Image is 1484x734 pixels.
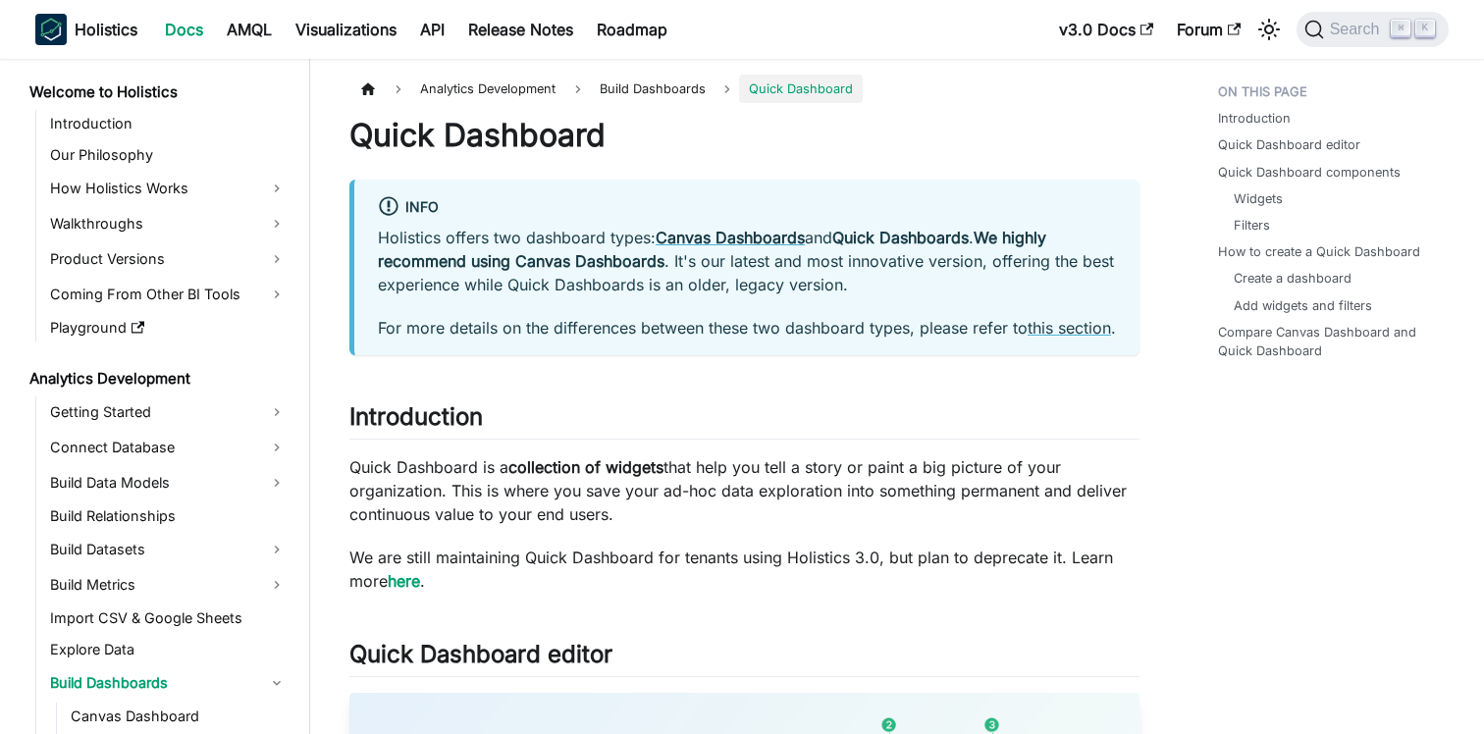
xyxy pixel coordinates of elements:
a: API [408,14,456,45]
a: How Holistics Works [44,173,292,204]
strong: We highly recommend using Canvas Dashboards [378,228,1046,271]
kbd: K [1415,20,1435,37]
span: Build Dashboards [590,75,715,103]
p: We are still maintaining Quick Dashboard for tenants using Holistics 3.0, but plan to deprecate i... [349,546,1139,593]
p: Holistics offers two dashboard types: and . . It's our latest and most innovative version, offeri... [378,226,1116,296]
h2: Quick Dashboard editor [349,640,1139,677]
span: Quick Dashboard [739,75,863,103]
a: Getting Started [44,396,292,428]
a: Quick Dashboard components [1218,163,1401,182]
a: v3.0 Docs [1047,14,1165,45]
p: For more details on the differences between these two dashboard types, please refer to . [378,316,1116,340]
button: Switch between dark and light mode (currently light mode) [1253,14,1285,45]
a: Visualizations [284,14,408,45]
a: Quick Dashboard editor [1218,135,1360,154]
kbd: ⌘ [1391,20,1410,37]
a: Analytics Development [24,365,292,393]
a: Introduction [1218,109,1291,128]
span: Search [1324,21,1392,38]
a: Explore Data [44,636,292,663]
img: Holistics [35,14,67,45]
a: Roadmap [585,14,679,45]
a: Filters [1234,216,1270,235]
a: Canvas Dashboard [65,703,292,730]
a: Product Versions [44,243,292,275]
a: Docs [153,14,215,45]
a: Build Metrics [44,569,292,601]
a: this section [1028,318,1111,338]
b: Holistics [75,18,137,41]
a: Create a dashboard [1234,269,1351,288]
a: Home page [349,75,387,103]
a: Introduction [44,110,292,137]
nav: Breadcrumbs [349,75,1139,103]
a: AMQL [215,14,284,45]
button: Search (Command+K) [1297,12,1449,47]
h1: Quick Dashboard [349,116,1139,155]
a: Welcome to Holistics [24,79,292,106]
a: Playground [44,314,292,341]
strong: collection of widgets [508,457,663,477]
a: Add widgets and filters [1234,296,1372,315]
a: Import CSV & Google Sheets [44,604,292,632]
a: Compare Canvas Dashboard and Quick Dashboard [1218,323,1437,360]
a: Build Dashboards [44,667,292,699]
a: How to create a Quick Dashboard [1218,242,1420,261]
a: Canvas Dashboards [656,228,805,247]
a: Walkthroughs [44,208,292,239]
a: HolisticsHolistics [35,14,137,45]
nav: Docs sidebar [16,59,310,734]
a: Build Relationships [44,502,292,530]
a: Coming From Other BI Tools [44,279,292,310]
div: info [378,195,1116,221]
a: Build Datasets [44,534,292,565]
strong: Quick Dashboards [832,228,969,247]
a: Connect Database [44,432,292,463]
h2: Introduction [349,402,1139,440]
a: Forum [1165,14,1252,45]
a: Release Notes [456,14,585,45]
a: Build Data Models [44,467,292,498]
span: Analytics Development [410,75,565,103]
a: Our Philosophy [44,141,292,169]
p: Quick Dashboard is a that help you tell a story or paint a big picture of your organization. This... [349,455,1139,526]
a: here [388,571,420,591]
a: Widgets [1234,189,1283,208]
